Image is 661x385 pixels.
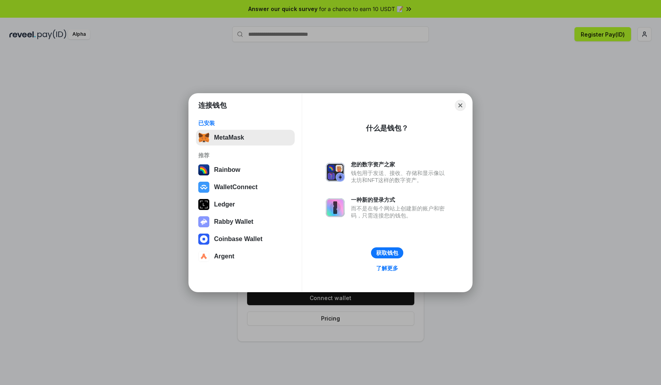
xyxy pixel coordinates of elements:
[196,130,295,146] button: MetaMask
[196,162,295,178] button: Rainbow
[196,249,295,264] button: Argent
[214,184,258,191] div: WalletConnect
[366,123,408,133] div: 什么是钱包？
[371,263,403,273] a: 了解更多
[198,101,227,110] h1: 连接钱包
[214,166,240,173] div: Rainbow
[326,163,345,182] img: svg+xml,%3Csvg%20xmlns%3D%22http%3A%2F%2Fwww.w3.org%2F2000%2Fsvg%22%20fill%3D%22none%22%20viewBox...
[214,218,253,225] div: Rabby Wallet
[214,134,244,141] div: MetaMask
[351,205,449,219] div: 而不是在每个网站上创建新的账户和密码，只需连接您的钱包。
[198,182,209,193] img: svg+xml,%3Csvg%20width%3D%2228%22%20height%3D%2228%22%20viewBox%3D%220%200%2028%2028%22%20fill%3D...
[196,231,295,247] button: Coinbase Wallet
[214,236,262,243] div: Coinbase Wallet
[196,214,295,230] button: Rabby Wallet
[351,169,449,184] div: 钱包用于发送、接收、存储和显示像以太坊和NFT这样的数字资产。
[351,161,449,168] div: 您的数字资产之家
[196,197,295,212] button: Ledger
[198,132,209,143] img: svg+xml,%3Csvg%20fill%3D%22none%22%20height%3D%2233%22%20viewBox%3D%220%200%2035%2033%22%20width%...
[455,100,466,111] button: Close
[371,247,403,258] button: 获取钱包
[198,199,209,210] img: svg+xml,%3Csvg%20xmlns%3D%22http%3A%2F%2Fwww.w3.org%2F2000%2Fsvg%22%20width%3D%2228%22%20height%3...
[198,164,209,175] img: svg+xml,%3Csvg%20width%3D%22120%22%20height%3D%22120%22%20viewBox%3D%220%200%20120%20120%22%20fil...
[351,196,449,203] div: 一种新的登录方式
[198,120,292,127] div: 已安装
[198,234,209,245] img: svg+xml,%3Csvg%20width%3D%2228%22%20height%3D%2228%22%20viewBox%3D%220%200%2028%2028%22%20fill%3D...
[214,253,234,260] div: Argent
[198,251,209,262] img: svg+xml,%3Csvg%20width%3D%2228%22%20height%3D%2228%22%20viewBox%3D%220%200%2028%2028%22%20fill%3D...
[196,179,295,195] button: WalletConnect
[198,216,209,227] img: svg+xml,%3Csvg%20xmlns%3D%22http%3A%2F%2Fwww.w3.org%2F2000%2Fsvg%22%20fill%3D%22none%22%20viewBox...
[376,265,398,272] div: 了解更多
[198,152,292,159] div: 推荐
[214,201,235,208] div: Ledger
[326,198,345,217] img: svg+xml,%3Csvg%20xmlns%3D%22http%3A%2F%2Fwww.w3.org%2F2000%2Fsvg%22%20fill%3D%22none%22%20viewBox...
[376,249,398,256] div: 获取钱包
